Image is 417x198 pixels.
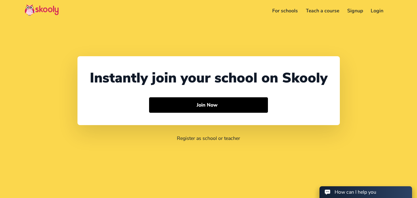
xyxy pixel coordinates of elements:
a: Register as school or teacher [177,135,240,142]
a: For schools [269,6,302,16]
a: Teach a course [302,6,343,16]
a: Signup [343,6,367,16]
button: Join Now [149,97,268,113]
div: Instantly join your school on Skooly [90,69,327,87]
img: Skooly [25,4,59,16]
a: Login [367,6,387,16]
